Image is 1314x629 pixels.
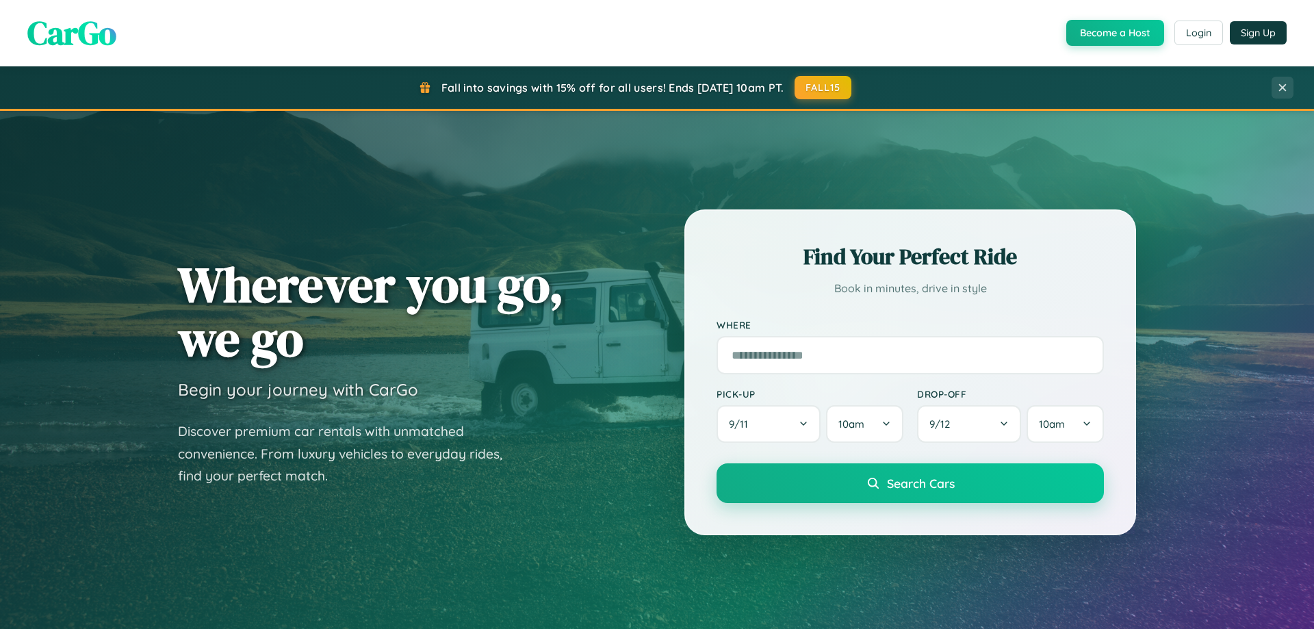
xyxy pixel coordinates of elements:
[178,379,418,400] h3: Begin your journey with CarGo
[795,76,852,99] button: FALL15
[917,405,1021,443] button: 9/12
[441,81,784,94] span: Fall into savings with 15% off for all users! Ends [DATE] 10am PT.
[717,242,1104,272] h2: Find Your Perfect Ride
[1174,21,1223,45] button: Login
[826,405,903,443] button: 10am
[717,279,1104,298] p: Book in minutes, drive in style
[929,418,957,431] span: 9 / 12
[717,463,1104,503] button: Search Cars
[1230,21,1287,44] button: Sign Up
[717,405,821,443] button: 9/11
[178,257,564,365] h1: Wherever you go, we go
[717,319,1104,331] label: Where
[1027,405,1104,443] button: 10am
[1066,20,1164,46] button: Become a Host
[178,420,520,487] p: Discover premium car rentals with unmatched convenience. From luxury vehicles to everyday rides, ...
[27,10,116,55] span: CarGo
[887,476,955,491] span: Search Cars
[717,388,903,400] label: Pick-up
[838,418,864,431] span: 10am
[1039,418,1065,431] span: 10am
[729,418,755,431] span: 9 / 11
[917,388,1104,400] label: Drop-off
